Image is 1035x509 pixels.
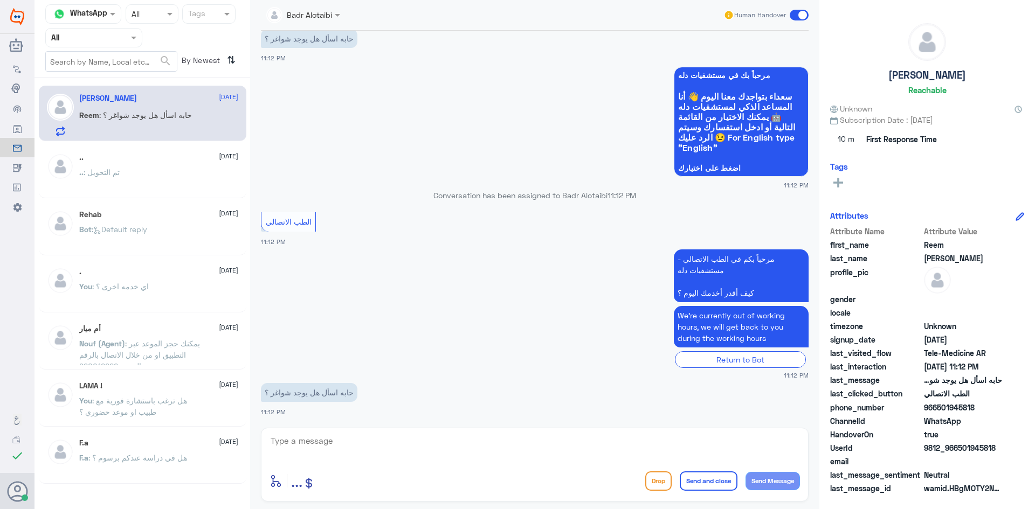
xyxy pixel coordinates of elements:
[219,323,238,332] span: [DATE]
[830,307,922,318] span: locale
[674,306,809,347] p: 6/9/2025, 11:12 PM
[924,307,1002,318] span: null
[888,69,966,81] h5: [PERSON_NAME]
[830,253,922,264] span: last_name
[830,239,922,250] span: first_name
[924,239,1002,250] span: Reem
[79,94,137,103] h5: Reem Aldosari
[746,472,800,490] button: Send Message
[261,383,357,402] p: 6/9/2025, 11:12 PM
[830,361,922,372] span: last_interaction
[830,211,868,220] h6: Attributes
[79,339,125,348] span: Nouf (Agent)
[924,415,1002,427] span: 2
[830,162,848,171] h6: Tags
[924,469,1002,480] span: 0
[84,168,120,177] span: : تم التحويل
[219,151,238,161] span: [DATE]
[830,226,922,237] span: Attribute Name
[830,267,922,291] span: profile_pic
[92,225,147,234] span: : Default reply
[47,267,74,294] img: defaultAdmin.png
[79,210,101,219] h5: Rehab
[88,453,187,462] span: : هل في دراسة عندكم برسوم ؟
[908,85,947,95] h6: Reachable
[830,347,922,359] span: last_visited_flow
[924,267,951,294] img: defaultAdmin.png
[924,334,1002,345] span: 2025-09-06T20:11:50.863Z
[47,153,74,180] img: defaultAdmin.png
[830,429,922,440] span: HandoverOn
[261,408,286,415] span: 11:12 PM
[924,361,1002,372] span: 2025-09-06T20:12:41.116Z
[830,483,922,494] span: last_message_id
[680,471,737,491] button: Send and close
[678,71,804,80] span: مرحباً بك في مستشفيات دله
[261,54,286,61] span: 11:12 PM
[830,442,922,454] span: UserId
[784,371,809,380] span: 11:12 PM
[219,92,238,102] span: [DATE]
[675,351,806,368] div: Return to Bot
[79,396,187,416] span: : هل ترغب باستشارة فورية مع طبيب او موعد حضوري ؟
[924,374,1002,386] span: حابه اسأل هل يوجد شواغر ؟
[11,449,24,462] i: check
[79,438,88,448] h5: F.a
[47,94,74,121] img: defaultAdmin.png
[99,110,192,120] span: : حابه اسأل هل يوجد شواغر ؟
[227,51,236,69] i: ⇅
[830,456,922,467] span: email
[79,168,84,177] span: ..
[830,103,872,114] span: Unknown
[79,381,102,391] h5: LAMA !
[924,456,1002,467] span: null
[79,324,101,333] h5: أم ميار
[830,388,922,399] span: last_clicked_button
[47,438,74,465] img: defaultAdmin.png
[291,469,302,493] button: ...
[734,10,786,20] span: Human Handover
[830,415,922,427] span: ChannelId
[924,253,1002,264] span: Aldosari
[79,153,84,162] h5: ..
[266,217,312,226] span: الطب الاتصالي
[830,402,922,413] span: phone_number
[47,210,74,237] img: defaultAdmin.png
[79,396,92,405] span: You
[51,6,67,22] img: whatsapp.png
[47,381,74,408] img: defaultAdmin.png
[830,320,922,332] span: timezone
[866,134,937,145] span: First Response Time
[924,320,1002,332] span: Unknown
[924,402,1002,413] span: 966501945818
[924,442,1002,454] span: 9812_966501945818
[830,294,922,305] span: gender
[10,8,24,25] img: Widebot Logo
[924,226,1002,237] span: Attribute Value
[261,29,357,48] p: 6/9/2025, 11:12 PM
[830,374,922,386] span: last_message
[830,334,922,345] span: signup_date
[830,130,862,149] span: 10 m
[92,282,149,291] span: : اي خدمه اخرى ؟
[219,266,238,275] span: [DATE]
[47,324,74,351] img: defaultAdmin.png
[79,110,99,120] span: Reem
[79,453,88,462] span: F.a
[219,208,238,218] span: [DATE]
[924,483,1002,494] span: wamid.HBgMOTY2NTAxOTQ1ODE4FQIAEhgUM0E1QTRFODMzNzkyMERGNTJCRDkA
[46,52,177,71] input: Search by Name, Local etc…
[177,51,223,73] span: By Newest
[219,437,238,447] span: [DATE]
[159,52,172,70] button: search
[261,238,286,245] span: 11:12 PM
[79,225,92,234] span: Bot
[7,481,27,501] button: Avatar
[924,347,1002,359] span: Tele-Medicine AR
[159,54,172,67] span: search
[830,114,1024,125] span: Subscription Date : [DATE]
[924,429,1002,440] span: true
[187,8,205,22] div: Tags
[678,164,804,172] span: اضغط على اختيارك
[645,471,672,491] button: Drop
